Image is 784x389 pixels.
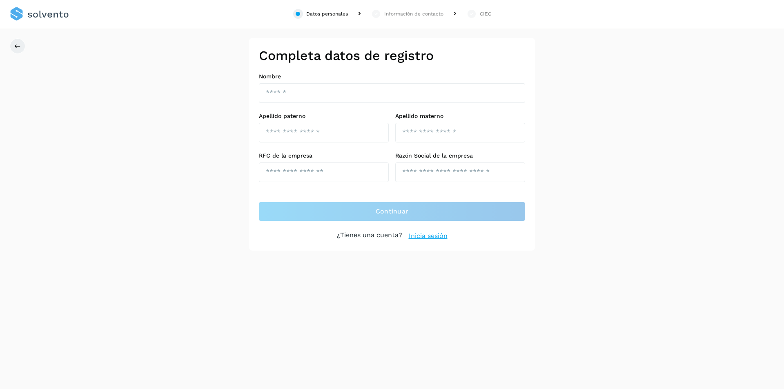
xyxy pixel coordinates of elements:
div: CIEC [480,10,491,18]
button: Continuar [259,202,525,221]
h2: Completa datos de registro [259,48,525,63]
p: ¿Tienes una cuenta? [337,231,402,241]
div: Información de contacto [384,10,443,18]
label: Apellido paterno [259,113,389,120]
label: RFC de la empresa [259,152,389,159]
div: Datos personales [306,10,348,18]
a: Inicia sesión [409,231,448,241]
label: Apellido materno [395,113,525,120]
span: Continuar [376,207,409,216]
label: Nombre [259,73,525,80]
label: Razón Social de la empresa [395,152,525,159]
